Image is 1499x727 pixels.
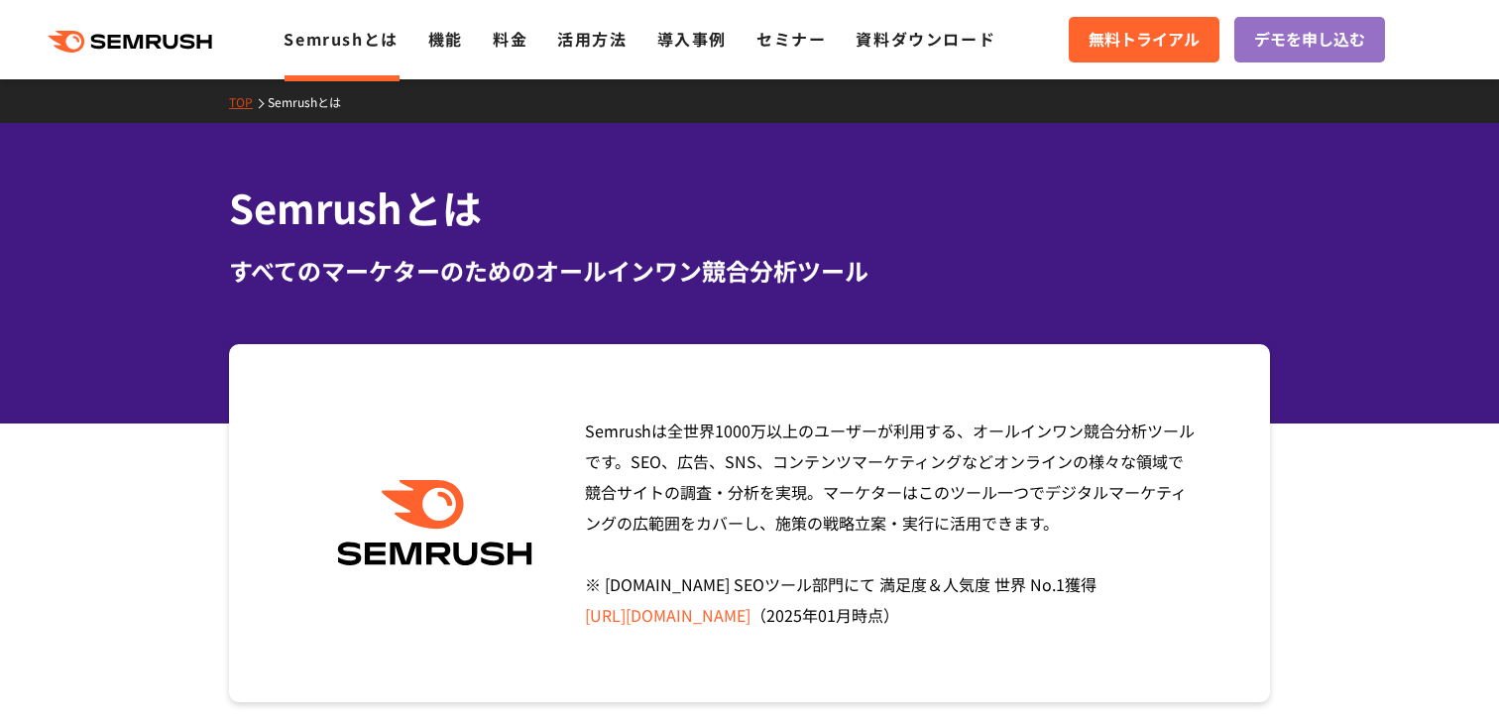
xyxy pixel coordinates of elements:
[557,27,627,51] a: 活用方法
[268,93,356,110] a: Semrushとは
[585,603,750,627] a: [URL][DOMAIN_NAME]
[1254,27,1365,53] span: デモを申し込む
[1089,27,1200,53] span: 無料トライアル
[756,27,826,51] a: セミナー
[284,27,398,51] a: Semrushとは
[1234,17,1385,62] a: デモを申し込む
[229,93,268,110] a: TOP
[327,480,542,566] img: Semrush
[229,179,1270,237] h1: Semrushとは
[428,27,463,51] a: 機能
[585,419,1195,627] span: Semrushは全世界1000万以上のユーザーが利用する、オールインワン競合分析ツールです。SEO、広告、SNS、コンテンツマーケティングなどオンラインの様々な領域で競合サイトの調査・分析を実現...
[1069,17,1219,62] a: 無料トライアル
[657,27,727,51] a: 導入事例
[229,253,1270,289] div: すべてのマーケターのためのオールインワン競合分析ツール
[856,27,995,51] a: 資料ダウンロード
[493,27,527,51] a: 料金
